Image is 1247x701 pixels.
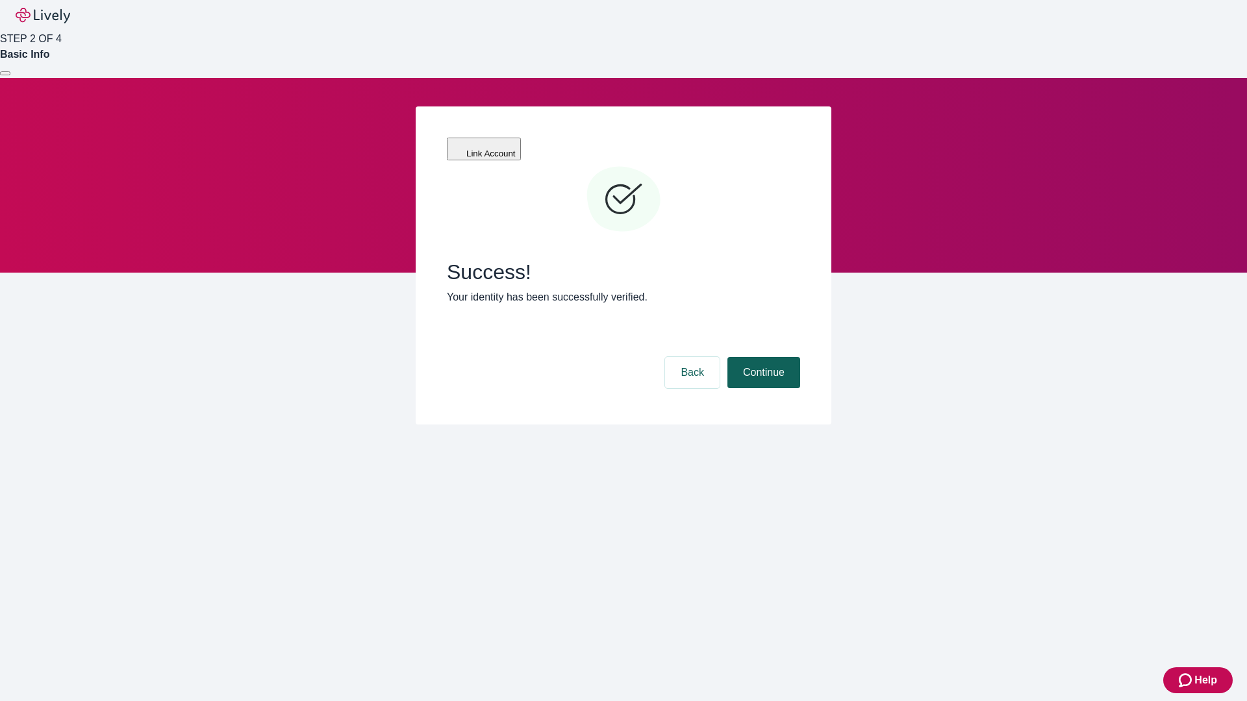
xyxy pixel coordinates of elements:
p: Your identity has been successfully verified. [447,289,800,305]
button: Continue [727,357,800,388]
img: Lively [16,8,70,23]
svg: Checkmark icon [585,161,662,239]
button: Back [665,357,720,388]
span: Help [1194,672,1217,688]
span: Success! [447,260,800,284]
button: Link Account [447,138,521,160]
svg: Zendesk support icon [1179,672,1194,688]
button: Zendesk support iconHelp [1163,667,1233,693]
